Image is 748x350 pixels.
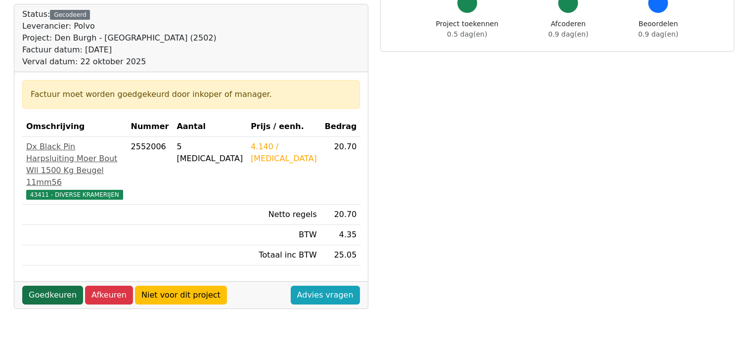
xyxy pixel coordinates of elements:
td: 20.70 [321,205,361,225]
div: Factuur datum: [DATE] [22,44,217,56]
th: Nummer [127,117,173,137]
td: 20.70 [321,137,361,205]
span: 0.5 dag(en) [447,30,487,38]
div: Factuur moet worden goedgekeurd door inkoper of manager. [31,88,352,100]
th: Bedrag [321,117,361,137]
a: Dx Black Pin Harpsluiting Moer Bout Wll 1500 Kg Beugel 11mm5643411 - DIVERSE KRAMERIJEN [26,141,123,200]
td: Netto regels [247,205,321,225]
th: Prijs / eenh. [247,117,321,137]
a: Advies vragen [291,286,360,305]
div: Project: Den Burgh - [GEOGRAPHIC_DATA] (2502) [22,32,217,44]
div: Leverancier: Polvo [22,20,217,32]
div: 5 [MEDICAL_DATA] [176,141,243,165]
div: 4.140 / [MEDICAL_DATA] [251,141,317,165]
div: Dx Black Pin Harpsluiting Moer Bout Wll 1500 Kg Beugel 11mm56 [26,141,123,188]
div: Afcoderen [548,19,588,40]
span: 0.9 dag(en) [638,30,678,38]
div: Gecodeerd [50,10,90,20]
th: Aantal [173,117,247,137]
div: Status: [22,8,217,68]
div: Beoordelen [638,19,678,40]
td: 25.05 [321,245,361,265]
span: 0.9 dag(en) [548,30,588,38]
td: 4.35 [321,225,361,245]
a: Afkeuren [85,286,133,305]
td: Totaal inc BTW [247,245,321,265]
th: Omschrijving [22,117,127,137]
div: Verval datum: 22 oktober 2025 [22,56,217,68]
td: BTW [247,225,321,245]
div: Project toekennen [436,19,498,40]
a: Niet voor dit project [135,286,227,305]
span: 43411 - DIVERSE KRAMERIJEN [26,190,123,200]
td: 2552006 [127,137,173,205]
a: Goedkeuren [22,286,83,305]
